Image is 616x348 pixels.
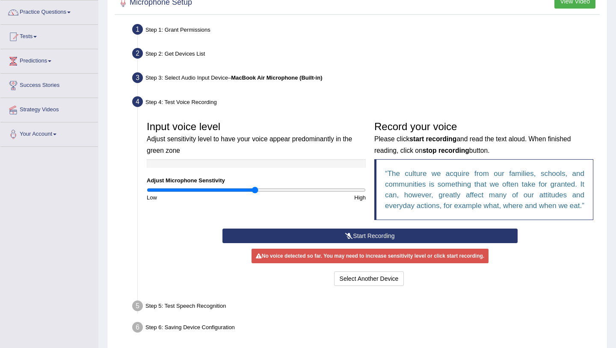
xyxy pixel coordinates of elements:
a: Strategy Videos [0,98,98,119]
div: Low [142,193,256,202]
label: Adjust Microphone Senstivity [147,176,225,184]
a: Tests [0,25,98,46]
div: Step 5: Test Speech Recognition [128,298,603,317]
b: MacBook Air Microphone (Built-in) [231,74,322,81]
div: Step 2: Get Devices List [128,45,603,64]
small: Adjust sensitivity level to have your voice appear predominantly in the green zone [147,135,352,154]
b: stop recording [423,147,469,154]
div: High [256,193,370,202]
div: Step 1: Grant Permissions [128,21,603,40]
div: Step 4: Test Voice Recording [128,94,603,113]
a: Predictions [0,49,98,71]
a: Practice Questions [0,0,98,22]
button: Start Recording [222,229,517,243]
span: – [228,74,323,81]
h3: Input voice level [147,121,366,155]
div: Step 3: Select Audio Input Device [128,70,603,89]
button: Select Another Device [334,271,404,286]
b: start recording [409,135,456,143]
a: Your Account [0,122,98,144]
small: Please click and read the text aloud. When finished reading, click on button. [374,135,571,154]
h3: Record your voice [374,121,593,155]
q: The culture we acquire from our families, schools, and communities is something that we often tak... [385,170,584,210]
div: Step 6: Saving Device Configuration [128,319,603,338]
div: No voice detected so far. You may need to increase sensitivity level or click start recording. [252,249,489,263]
a: Success Stories [0,74,98,95]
